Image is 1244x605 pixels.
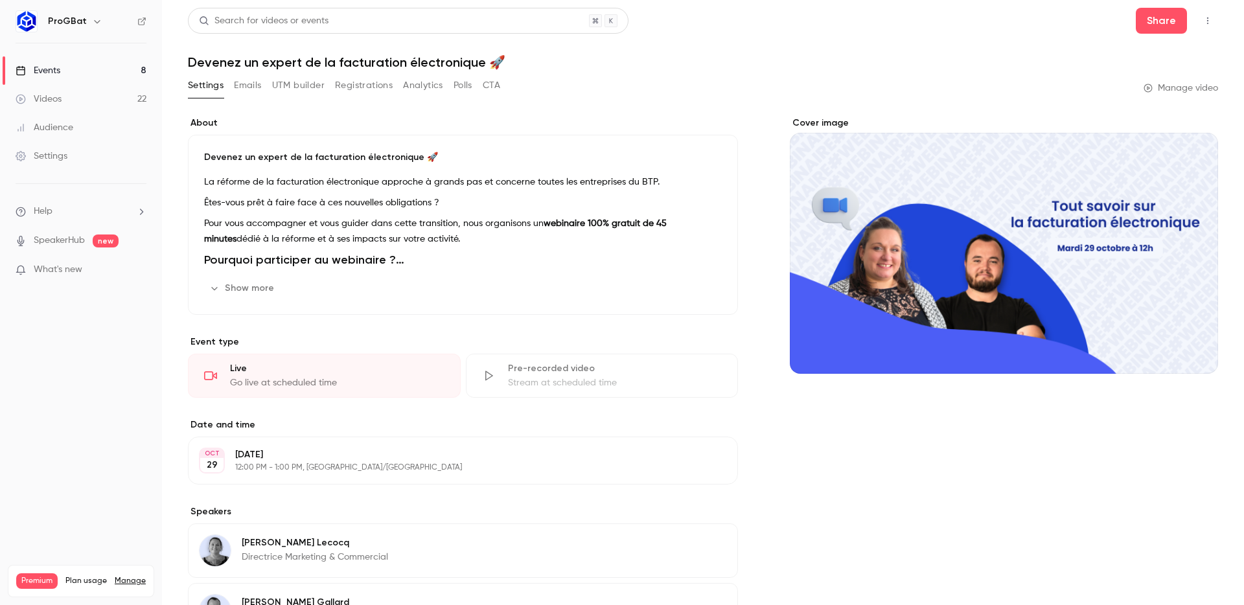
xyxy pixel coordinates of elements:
span: Help [34,205,52,218]
iframe: Noticeable Trigger [131,264,146,276]
div: Live [230,362,444,375]
button: Show more [204,278,282,299]
span: new [93,234,119,247]
button: Registrations [335,75,393,96]
span: Premium [16,573,58,589]
div: Stream at scheduled time [508,376,722,389]
img: Elodie Lecocq [200,535,231,566]
div: LiveGo live at scheduled time [188,354,461,398]
span: Plan usage [65,576,107,586]
button: Analytics [403,75,443,96]
p: Directrice Marketing & Commercial [242,551,388,564]
p: Devenez un expert de la facturation électronique 🚀 [204,151,722,164]
p: Êtes-vous prêt à faire face à ces nouvelles obligations ? [204,195,722,211]
div: Elodie Lecocq[PERSON_NAME] LecocqDirectrice Marketing & Commercial [188,523,738,578]
label: Speakers [188,505,738,518]
div: OCT [200,449,224,458]
li: help-dropdown-opener [16,205,146,218]
div: Search for videos or events [199,14,328,28]
button: Settings [188,75,224,96]
button: CTA [483,75,500,96]
p: [DATE] [235,448,669,461]
div: Pre-recorded video [508,362,722,375]
span: What's new [34,263,82,277]
p: [PERSON_NAME] Lecocq [242,536,388,549]
a: SpeakerHub [34,234,85,247]
p: Pour vous accompagner et vous guider dans cette transition, nous organisons un dédié à la réforme... [204,216,722,247]
div: Events [16,64,60,77]
p: 12:00 PM - 1:00 PM, [GEOGRAPHIC_DATA]/[GEOGRAPHIC_DATA] [235,462,669,473]
button: Polls [454,75,472,96]
h1: Devenez un expert de la facturation électronique 🚀 [188,54,1218,70]
button: Emails [234,75,261,96]
p: La réforme de la facturation électronique approche à grands pas et concerne toutes les entreprise... [204,174,722,190]
label: Cover image [790,117,1218,130]
button: Share [1136,8,1187,34]
a: Manage [115,576,146,586]
a: Manage video [1144,82,1218,95]
h6: ProGBat [48,15,87,28]
section: Cover image [790,117,1218,374]
div: Videos [16,93,62,106]
label: Date and time [188,418,738,431]
img: ProGBat [16,11,37,32]
h1: Pourquoi participer au webinaire ? [204,252,722,268]
label: About [188,117,738,130]
button: UTM builder [272,75,325,96]
p: 29 [207,459,218,472]
div: Settings [16,150,67,163]
p: Event type [188,336,738,348]
div: Go live at scheduled time [230,376,444,389]
div: Pre-recorded videoStream at scheduled time [466,354,739,398]
div: Audience [16,121,73,134]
